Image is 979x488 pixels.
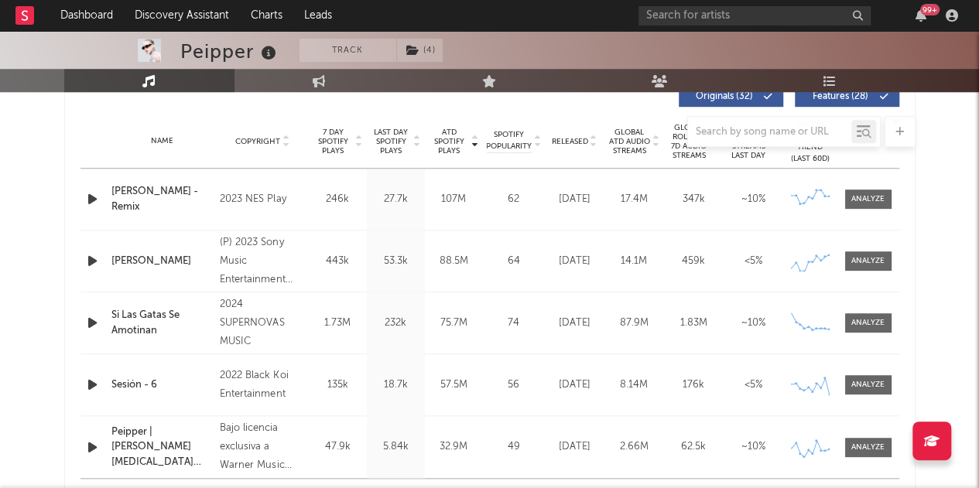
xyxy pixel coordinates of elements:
[220,367,304,404] div: 2022 Black Koi Entertainment
[371,316,421,331] div: 232k
[429,192,479,207] div: 107M
[429,254,479,269] div: 88.5M
[313,377,363,393] div: 135k
[549,254,601,269] div: [DATE]
[608,254,660,269] div: 14.1M
[111,184,213,214] a: [PERSON_NAME] - Remix
[668,377,720,393] div: 176k
[371,254,421,269] div: 53.3k
[111,308,213,338] a: Si Las Gatas Se Amotinan
[727,254,779,269] div: <5%
[487,316,541,331] div: 74
[180,39,280,64] div: Peipper
[220,234,304,289] div: (P) 2023 Sony Music Entertainment Uruguay S.A.
[111,254,213,269] a: [PERSON_NAME]
[689,92,760,101] span: Originals ( 32 )
[668,439,720,455] div: 62.5k
[668,316,720,331] div: 1.83M
[396,39,443,62] span: ( 4 )
[313,192,363,207] div: 246k
[608,439,660,455] div: 2.66M
[429,377,479,393] div: 57.5M
[487,192,541,207] div: 62
[487,377,541,393] div: 56
[397,39,443,62] button: (4)
[220,419,304,475] div: Bajo licencia exclusiva a Warner Music Chile S.A., © 2022 [PERSON_NAME][MEDICAL_DATA].
[727,316,779,331] div: ~ 10 %
[111,377,213,393] a: Sesión - 6
[313,439,363,455] div: 47.9k
[487,439,541,455] div: 49
[371,192,421,207] div: 27.7k
[549,377,601,393] div: [DATE]
[549,192,601,207] div: [DATE]
[688,126,851,138] input: Search by song name or URL
[371,377,421,393] div: 18.7k
[727,439,779,455] div: ~ 10 %
[668,254,720,269] div: 459k
[608,377,660,393] div: 8.14M
[638,6,871,26] input: Search for artists
[608,316,660,331] div: 87.9M
[679,87,783,107] button: Originals(32)
[920,4,940,15] div: 99 +
[371,439,421,455] div: 5.84k
[111,425,213,470] a: Peipper | [PERSON_NAME][MEDICAL_DATA] Turreo Sessions #15
[916,9,926,22] button: 99+
[727,377,779,393] div: <5%
[487,254,541,269] div: 64
[668,192,720,207] div: 347k
[220,295,304,351] div: 2024 SUPERNOVAS MUSIC
[549,316,601,331] div: [DATE]
[795,87,899,107] button: Features(28)
[549,439,601,455] div: [DATE]
[220,190,304,209] div: 2023 NES Play
[608,192,660,207] div: 17.4M
[300,39,396,62] button: Track
[313,316,363,331] div: 1.73M
[727,192,779,207] div: ~ 10 %
[429,439,479,455] div: 32.9M
[805,92,876,101] span: Features ( 28 )
[313,254,363,269] div: 443k
[429,316,479,331] div: 75.7M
